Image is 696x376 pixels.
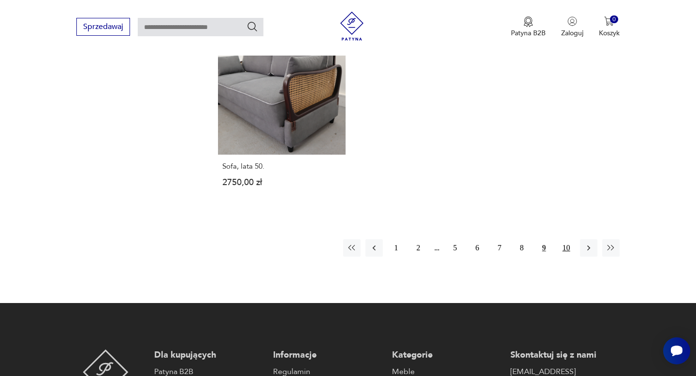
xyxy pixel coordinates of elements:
button: Szukaj [246,21,258,32]
p: Skontaktuj się z nami [510,349,620,361]
p: 2750,00 zł [222,178,341,187]
button: 2 [410,239,427,257]
a: Ikona medaluPatyna B2B [511,16,546,38]
a: Produkt wyprzedanySofa, lata 50.Sofa, lata 50.2750,00 zł [218,28,345,205]
button: Patyna B2B [511,16,546,38]
img: Ikonka użytkownika [567,16,577,26]
button: Zaloguj [561,16,583,38]
div: 0 [610,15,618,24]
button: Sprzedawaj [76,18,130,36]
button: 7 [491,239,508,257]
button: 10 [558,239,575,257]
img: Ikona koszyka [604,16,614,26]
button: 8 [513,239,531,257]
p: Informacje [273,349,382,361]
p: Dla kupujących [154,349,263,361]
img: Patyna - sklep z meblami i dekoracjami vintage [337,12,366,41]
p: Koszyk [599,29,620,38]
a: Sprzedawaj [76,24,130,31]
p: Kategorie [392,349,501,361]
button: 9 [536,239,553,257]
button: 6 [469,239,486,257]
h3: Sofa, lata 50. [222,162,341,171]
p: Patyna B2B [511,29,546,38]
button: 0Koszyk [599,16,620,38]
p: Zaloguj [561,29,583,38]
button: 5 [447,239,464,257]
button: 1 [388,239,405,257]
img: Ikona medalu [523,16,533,27]
iframe: Smartsupp widget button [663,337,690,364]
